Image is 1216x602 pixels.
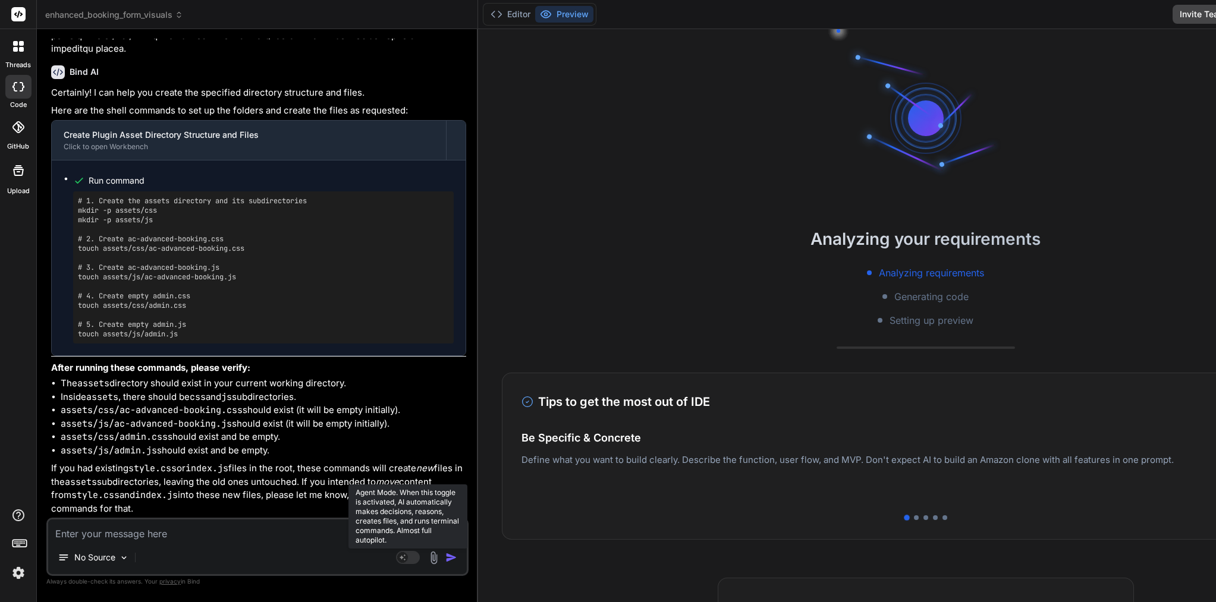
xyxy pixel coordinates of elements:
p: Certainly! I can help you create the specified directory structure and files. [51,86,466,100]
code: css [190,391,206,403]
code: style.css [71,489,120,501]
span: privacy [159,578,181,585]
li: should exist (it will be empty initially). [61,417,466,431]
h6: Bind AI [70,66,99,78]
span: enhanced_booking_form_visuals [45,9,183,21]
h3: Tips to get the most out of IDE [521,393,710,411]
button: Preview [535,6,593,23]
label: threads [5,60,31,70]
code: assets/css/ac-advanced-booking.css [61,404,243,416]
code: assets/js/admin.js [61,445,157,456]
code: assets [65,476,97,488]
img: icon [445,551,457,563]
button: Agent Mode. When this toggle is activated, AI automatically makes decisions, reasons, creates fil... [394,550,422,565]
button: Editor [486,6,535,23]
img: Pick Models [119,553,129,563]
span: Analyzing requirements [879,266,984,280]
label: code [10,100,27,110]
code: assets/css/admin.css [61,431,168,443]
label: GitHub [7,141,29,152]
p: No Source [74,551,115,563]
li: should exist (it will be empty initially). [61,404,466,417]
span: Run command [89,175,454,187]
code: assets/js/ac-advanced-booking.js [61,418,232,430]
img: attachment [427,551,441,565]
p: Here are the shell commands to set up the folders and create the files as requested: [51,104,466,118]
span: Setting up preview [890,313,973,327]
button: Create Plugin Asset Directory Structure and FilesClick to open Workbench [52,121,446,160]
code: assets [77,377,109,389]
code: style.css [128,462,177,474]
span: Generating code [894,289,969,304]
img: settings [8,563,29,583]
code: js [221,391,232,403]
li: The directory should exist in your current working directory. [61,377,466,390]
label: Upload [7,186,30,196]
strong: After running these commands, please verify: [51,362,250,373]
li: should exist and be empty. [61,430,466,444]
p: Always double-check its answers. Your in Bind [46,576,469,587]
em: move [376,476,399,487]
div: Create Plugin Asset Directory Structure and Files [64,129,434,141]
code: assets [86,391,118,403]
div: Click to open Workbench [64,142,434,152]
em: new [416,462,434,474]
li: should exist and be empty. [61,444,466,458]
pre: # 1. Create the assets directory and its subdirectories mkdir -p assets/css mkdir -p assets/js # ... [78,196,449,339]
li: Inside , there should be and subdirectories. [61,390,466,404]
code: index.js [186,462,228,474]
p: If you had existing or files in the root, these commands will create files in the subdirectories,... [51,462,466,515]
code: index.js [135,489,178,501]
